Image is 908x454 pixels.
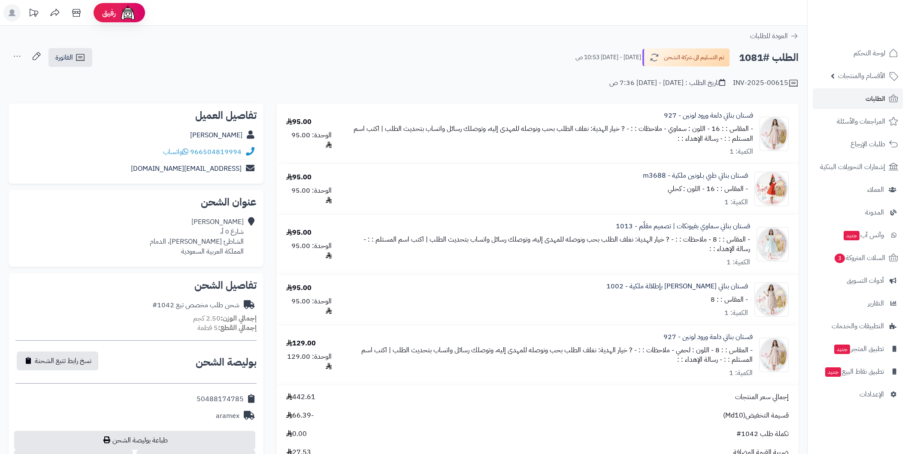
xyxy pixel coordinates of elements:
a: أدوات التسويق [813,270,903,291]
div: [PERSON_NAME] شارع ٥ أ، الشاطئ [PERSON_NAME]، الدمام المملكة العربية السعودية [150,217,244,256]
div: الوحدة: 129.00 [286,352,332,372]
span: 3 [835,254,845,263]
a: [EMAIL_ADDRESS][DOMAIN_NAME] [131,163,242,174]
span: إشعارات التحويلات البنكية [820,161,885,173]
small: - المقاس : : 16 [711,124,753,134]
small: - رسالة الإهداء : : [363,234,750,254]
span: المدونة [865,206,884,218]
a: واتساب [163,147,188,157]
a: طلبات الإرجاع [813,134,903,154]
a: تحديثات المنصة [23,4,44,24]
small: - المقاس : : 8 [711,294,748,305]
div: شحن طلب مخصص تبع 1042# [152,300,239,310]
div: الوحدة: 95.00 [286,241,332,261]
a: فستان بناتي سماوي بفيونكات | تصميم مقلّم - 1013 [616,221,750,231]
div: تاريخ الطلب : [DATE] - [DATE] 7:36 ص [609,78,725,88]
a: تطبيق نقاط البيعجديد [813,361,903,382]
small: [DATE] - [DATE] 10:53 ص [575,53,641,62]
strong: إجمالي الوزن: [221,313,257,324]
img: 1751172374-IMG_8193-90x90.jpeg [760,338,788,372]
small: - ? خيار الهدية: نغلف الطلب بحب ونوصله للمهدى إليه، وتوصلك رسائل واتساب بتحديث الطلب | اكتب اسم ا... [354,124,753,144]
a: إشعارات التحويلات البنكية [813,157,903,177]
a: السلات المتروكة3 [813,248,903,268]
a: العودة للطلبات [750,31,799,41]
a: طباعة بوليصة الشحن [14,431,255,450]
h2: تفاصيل العميل [15,110,257,121]
img: 1751170828--d%20481-90x90.jpeg [757,227,788,261]
span: نسخ رابط تتبع الشحنة [35,356,91,366]
span: التقارير [868,297,884,309]
span: جديد [834,345,850,354]
a: الطلبات [813,88,903,109]
a: وآتس آبجديد [813,225,903,245]
button: نسخ رابط تتبع الشحنة [17,351,98,370]
div: 95.00 [286,283,312,293]
span: تطبيق المتجر [833,343,884,355]
small: - ملاحظات : : [675,234,711,245]
small: 2.50 كجم [193,313,257,324]
div: الكمية: 1 [729,368,753,378]
a: التطبيقات والخدمات [813,316,903,336]
div: INV-2025-00615 [733,78,799,88]
a: فستان بناتي طبي بـلونين ملكية - m3688 [643,171,748,181]
img: logo-2.png [850,23,900,41]
span: لوحة التحكم [854,47,885,59]
a: فستان بناتي دلعة ورود لونين - 927 [664,111,753,121]
span: 0.00 [286,429,307,439]
span: العودة للطلبات [750,31,788,41]
a: التقارير [813,293,903,314]
div: 50488174785 [197,394,244,404]
span: -66.39 [286,411,314,421]
span: السلات المتروكة [834,252,885,264]
div: الوحدة: 95.00 [286,130,332,150]
strong: إجمالي القطع: [218,323,257,333]
small: - المقاس : : 16 [706,184,748,194]
a: المراجعات والأسئلة [813,111,903,132]
small: - المقاس : : 8 [713,234,750,245]
small: - رسالة الإهداء : : [677,354,722,365]
div: 95.00 [286,173,312,182]
h2: عنوان الشحن [15,197,257,207]
h2: بوليصة الشحن [196,357,257,367]
span: أدوات التسويق [847,275,884,287]
span: 442.61 [286,392,315,402]
img: 1751172374-IMG_8193-90x90.jpeg [760,117,788,151]
h2: الطلب #1081 [739,49,799,67]
small: - ملاحظات : : [631,124,666,134]
a: فستان بناتي [PERSON_NAME] بإطلالة ملكية - 1002 [606,281,748,291]
a: تطبيق المتجرجديد [813,339,903,359]
div: الكمية: 1 [726,257,750,267]
a: العملاء [813,179,903,200]
small: - ملاحظات : : [639,345,674,355]
small: - المقاس : : 8 [715,345,753,355]
h2: تفاصيل الشحن [15,280,257,291]
span: جديد [844,231,860,240]
a: 966504819994 [190,147,242,157]
div: الوحدة: 95.00 [286,186,332,206]
div: الكمية: 1 [724,197,748,207]
img: 1750007385-IMG_8221-90x90.jpeg [755,282,788,317]
a: المدونة [813,202,903,223]
a: الإعدادات [813,384,903,405]
small: 5 قطعة [197,323,257,333]
a: [PERSON_NAME] [190,130,242,140]
span: طلبات الإرجاع [850,138,885,150]
a: فستان بناتي دلعة ورود لونين - 927 [663,332,753,342]
div: 95.00 [286,228,312,238]
span: قسيمة التخفيض(Md10) [723,411,789,421]
small: - اللون : لحمي [676,345,714,355]
span: إجمالي سعر المنتجات [735,392,789,402]
span: المراجعات والأسئلة [837,115,885,127]
span: الإعدادات [860,388,884,400]
span: التطبيقات والخدمات [832,320,884,332]
span: جديد [825,367,841,377]
span: تكملة طلب 1042# [736,429,789,439]
div: الوحدة: 95.00 [286,297,332,316]
small: - اللون : كحلي [668,184,705,194]
img: ai-face.png [119,4,136,21]
span: وآتس آب [843,229,884,241]
small: - ? خيار الهدية: نغلف الطلب بحب ونوصله للمهدى إليه، وتوصلك رسائل واتساب بتحديث الطلب | اكتب اسم ا... [368,234,674,245]
div: 95.00 [286,117,312,127]
button: تم التسليم الى شركة الشحن [642,48,730,67]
